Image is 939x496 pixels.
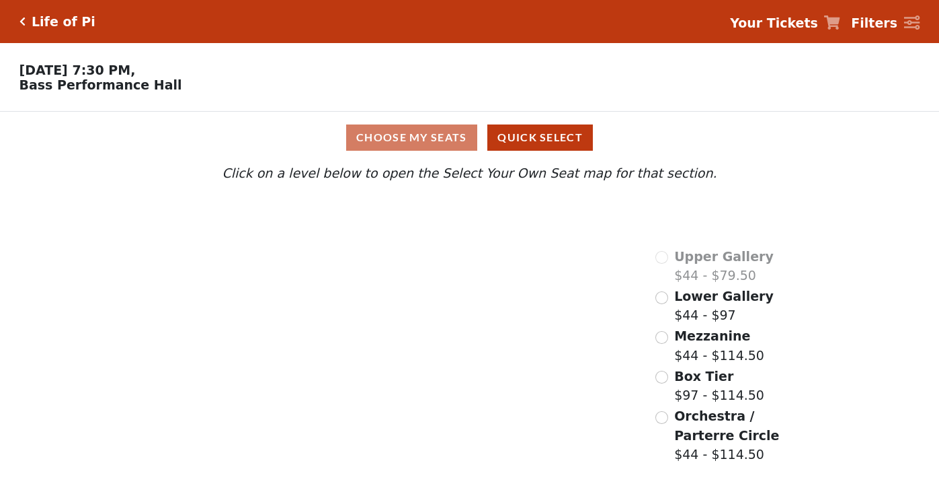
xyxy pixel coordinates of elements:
[487,125,593,151] button: Quick Select
[674,249,774,264] span: Upper Gallery
[674,326,764,365] label: $44 - $114.50
[19,17,26,26] a: Click here to go back to filters
[674,247,774,285] label: $44 - $79.50
[674,406,812,464] label: $44 - $114.50
[32,14,95,30] h5: Life of Pi
[730,15,818,30] strong: Your Tickets
[674,328,750,343] span: Mezzanine
[674,287,774,325] label: $44 - $97
[127,164,812,183] p: Click on a level below to open the Select Your Own Seat map for that section.
[217,205,427,255] path: Upper Gallery - Seats Available: 0
[730,13,840,33] a: Your Tickets
[674,289,774,304] span: Lower Gallery
[674,367,764,405] label: $97 - $114.50
[851,13,920,33] a: Filters
[851,15,897,30] strong: Filters
[674,409,779,443] span: Orchestra / Parterre Circle
[674,369,733,384] span: Box Tier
